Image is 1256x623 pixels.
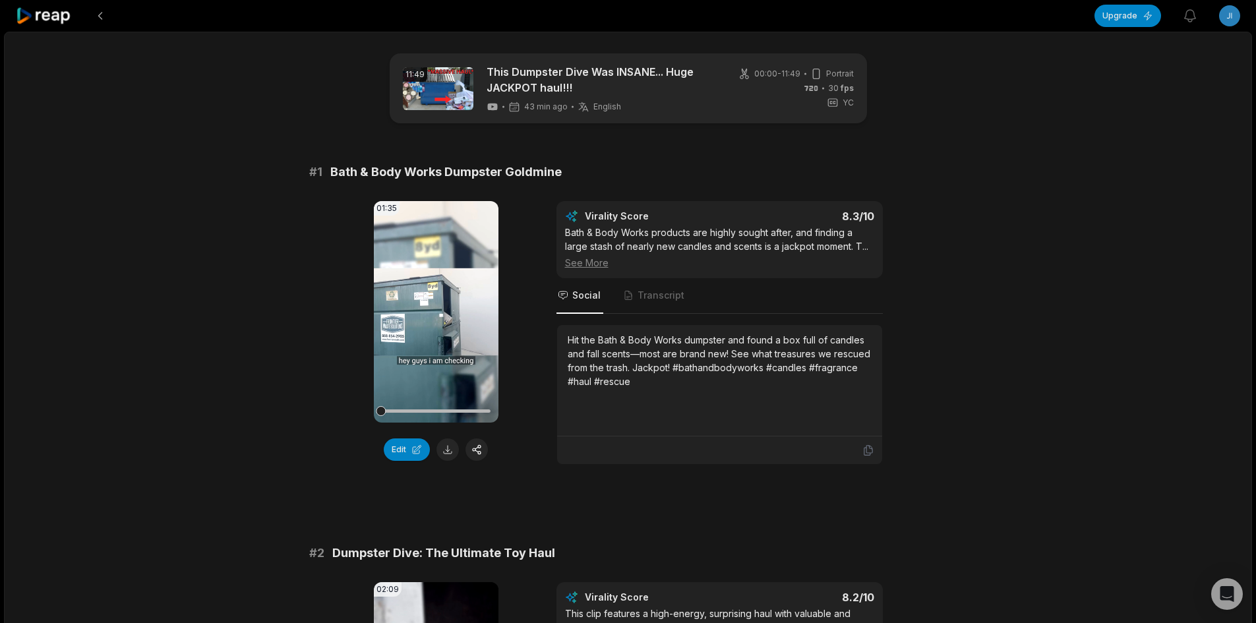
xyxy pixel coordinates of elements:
[585,210,727,223] div: Virality Score
[841,83,854,93] span: fps
[332,544,555,562] span: Dumpster Dive: The Ultimate Toy Haul
[754,68,800,80] span: 00:00 - 11:49
[572,289,601,302] span: Social
[309,163,322,181] span: # 1
[638,289,684,302] span: Transcript
[1211,578,1243,610] div: Open Intercom Messenger
[593,102,621,112] span: English
[487,64,714,96] a: This Dumpster Dive Was INSANE... Huge JACKPOT haul!!!
[565,225,874,270] div: Bath & Body Works products are highly sought after, and finding a large stash of nearly new candl...
[826,68,854,80] span: Portrait
[733,210,874,223] div: 8.3 /10
[374,201,498,423] video: Your browser does not support mp4 format.
[585,591,727,604] div: Virality Score
[384,438,430,461] button: Edit
[565,256,874,270] div: See More
[1094,5,1161,27] button: Upgrade
[568,333,872,388] div: Hit the Bath & Body Works dumpster and found a box full of candles and fall scents—most are brand...
[330,163,562,181] span: Bath & Body Works Dumpster Goldmine
[828,82,854,94] span: 30
[524,102,568,112] span: 43 min ago
[733,591,874,604] div: 8.2 /10
[309,544,324,562] span: # 2
[843,97,854,109] span: YC
[556,278,883,314] nav: Tabs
